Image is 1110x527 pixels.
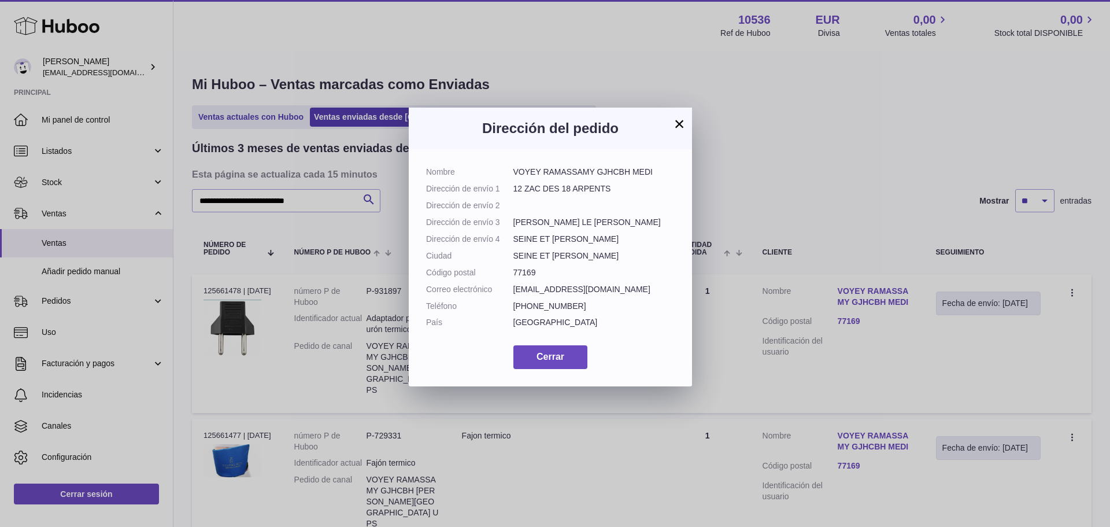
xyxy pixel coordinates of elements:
[426,183,513,194] dt: Dirección de envío 1
[426,167,513,178] dt: Nombre
[513,234,675,245] dd: SEINE ET [PERSON_NAME]
[513,301,675,312] dd: [PHONE_NUMBER]
[513,167,675,178] dd: VOYEY RAMASSAMY GJHCBH MEDI
[513,317,675,328] dd: [GEOGRAPHIC_DATA]
[426,284,513,295] dt: Correo electrónico
[426,317,513,328] dt: País
[426,301,513,312] dt: Teléfono
[513,250,675,261] dd: SEINE ET [PERSON_NAME]
[536,352,564,362] span: Cerrar
[426,234,513,245] dt: Dirección de envío 4
[426,267,513,278] dt: Código postal
[513,284,675,295] dd: [EMAIL_ADDRESS][DOMAIN_NAME]
[426,119,675,138] h3: Dirección del pedido
[426,250,513,261] dt: Ciudad
[672,117,686,131] button: ×
[426,217,513,228] dt: Dirección de envío 3
[513,267,675,278] dd: 77169
[426,200,513,211] dt: Dirección de envío 2
[513,345,587,369] button: Cerrar
[513,183,675,194] dd: 12 ZAC DES 18 ARPENTS
[513,217,675,228] dd: [PERSON_NAME] LE [PERSON_NAME]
